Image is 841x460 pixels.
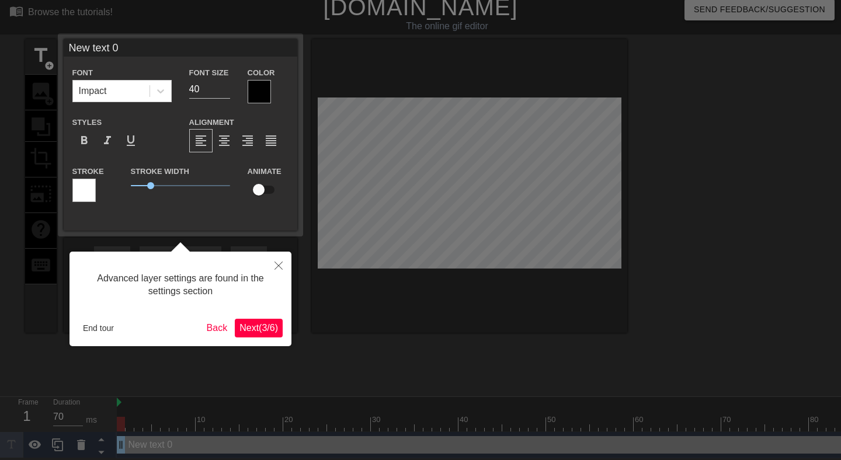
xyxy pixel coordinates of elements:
[202,319,232,337] button: Back
[235,319,283,337] button: Next
[266,252,291,278] button: Close
[239,323,278,333] span: Next ( 3 / 6 )
[78,319,119,337] button: End tour
[78,260,283,310] div: Advanced layer settings are found in the settings section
